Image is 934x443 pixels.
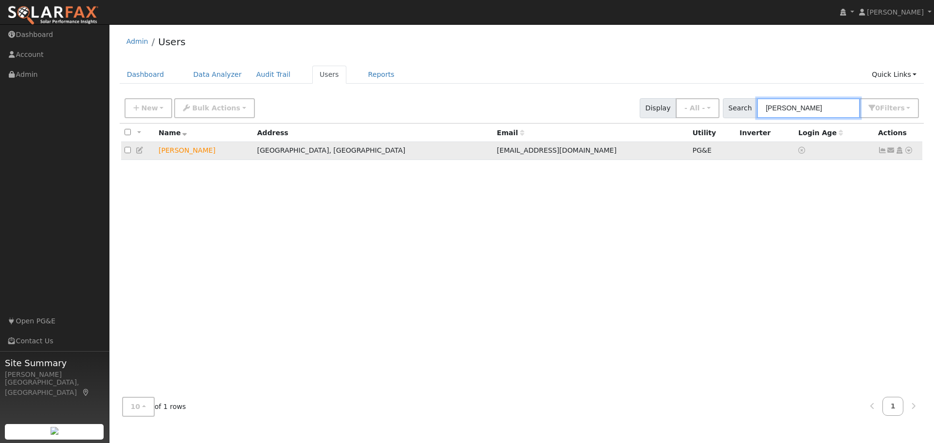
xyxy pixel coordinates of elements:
div: [PERSON_NAME] [5,370,104,380]
a: Reports [361,66,402,84]
div: Address [257,128,490,138]
div: Utility [692,128,733,138]
button: - All - [676,98,719,118]
a: Login As [895,146,904,154]
a: Dashboard [120,66,172,84]
a: Show Graph [878,146,887,154]
div: Inverter [739,128,791,138]
span: New [141,104,158,112]
span: [EMAIL_ADDRESS][DOMAIN_NAME] [497,146,616,154]
button: Bulk Actions [174,98,254,118]
span: Email [497,129,524,137]
a: Edit User [136,146,144,154]
span: of 1 rows [122,397,186,417]
img: SolarFax [7,5,99,26]
span: Bulk Actions [192,104,240,112]
a: Quick Links [864,66,924,84]
span: 10 [131,403,141,410]
button: New [125,98,173,118]
span: Display [640,98,676,118]
input: Search [757,98,860,118]
span: s [900,104,904,112]
a: No login access [798,146,807,154]
button: 10 [122,397,155,417]
a: Map [82,389,90,396]
span: Filter [880,104,905,112]
td: Lead [155,142,253,160]
a: 1 [882,397,904,416]
span: Site Summary [5,356,104,370]
div: Actions [878,128,919,138]
td: [GEOGRAPHIC_DATA], [GEOGRAPHIC_DATA] [253,142,493,160]
span: Name [159,129,187,137]
a: Audit Trail [249,66,298,84]
button: 0Filters [860,98,919,118]
img: retrieve [51,427,58,435]
a: Users [158,36,185,48]
a: rcheung12@gmail.com [887,145,896,156]
span: Search [723,98,757,118]
a: Data Analyzer [186,66,249,84]
a: Other actions [904,145,913,156]
span: PG&E [692,146,711,154]
span: Days since last login [798,129,843,137]
a: Users [312,66,346,84]
a: Admin [126,37,148,45]
div: [GEOGRAPHIC_DATA], [GEOGRAPHIC_DATA] [5,377,104,398]
span: [PERSON_NAME] [867,8,924,16]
